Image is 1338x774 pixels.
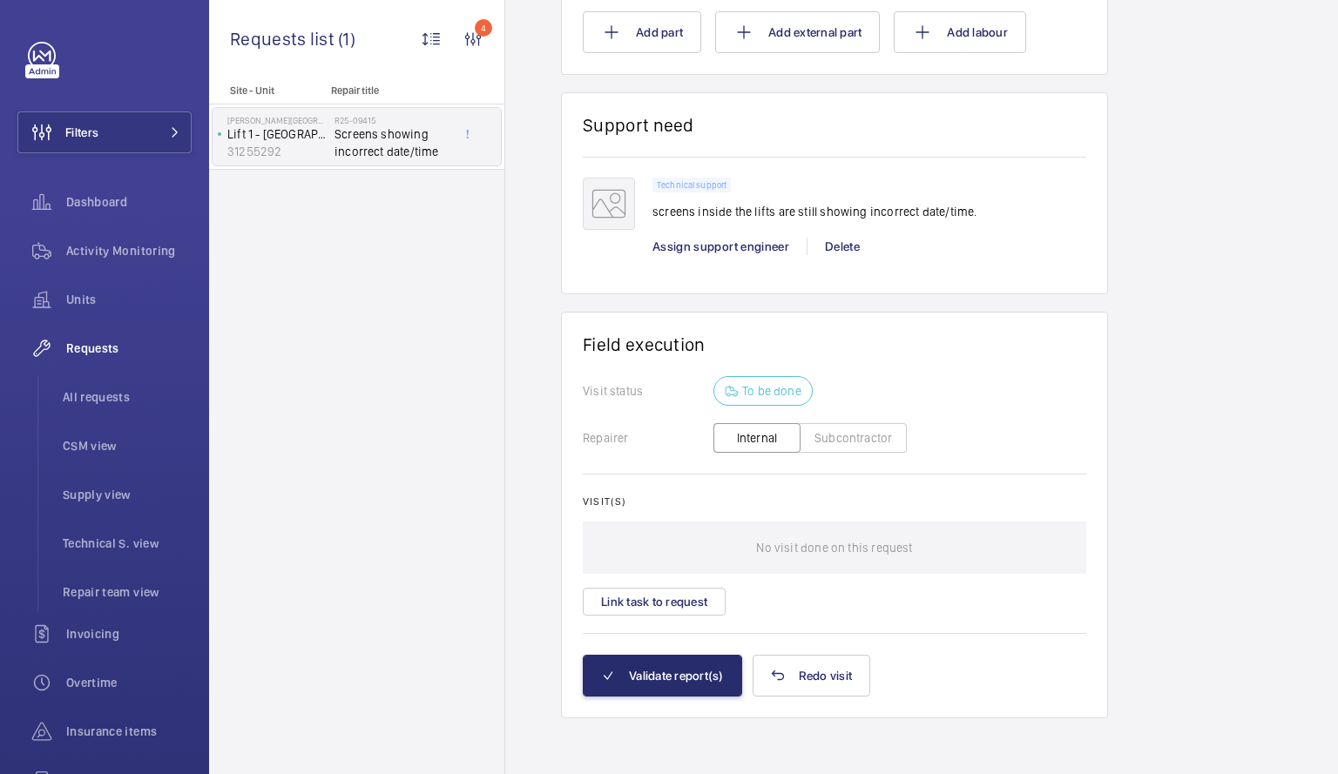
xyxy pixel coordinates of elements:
p: screens inside the lifts are still showing incorrect date/time. [652,203,976,220]
h2: Visit(s) [583,495,1086,508]
p: Repair title [331,84,446,97]
span: Activity Monitoring [66,242,192,259]
span: Assign support engineer [652,239,789,253]
button: Add part [583,11,701,53]
span: Insurance items [66,723,192,740]
span: Supply view [63,486,192,503]
span: Repair team view [63,583,192,601]
p: Lift 1 - [GEOGRAPHIC_DATA] [227,125,328,143]
span: Requests [66,340,192,357]
span: Screens showing incorrect date/time [334,125,449,160]
span: Overtime [66,674,192,691]
button: Link task to request [583,588,726,616]
button: Add labour [894,11,1026,53]
h1: Field execution [583,333,1086,355]
button: Add external part [715,11,880,53]
p: Technical support [657,182,726,188]
span: Technical S. view [63,535,192,552]
div: Delete [807,238,877,255]
span: Requests list [230,28,338,50]
p: Site - Unit [209,84,324,97]
button: Validate report(s) [583,655,742,697]
span: All requests [63,388,192,406]
span: Dashboard [66,193,192,211]
button: Filters [17,111,192,153]
button: Internal [713,423,801,453]
button: Redo visit [753,655,871,697]
span: Invoicing [66,625,192,643]
button: Subcontractor [800,423,907,453]
span: CSM view [63,437,192,454]
p: [PERSON_NAME][GEOGRAPHIC_DATA] [227,115,328,125]
h1: Support need [583,114,694,136]
p: 31255292 [227,143,328,160]
h2: R25-09415 [334,115,449,125]
p: To be done [742,382,801,400]
p: No visit done on this request [756,522,912,574]
span: Filters [65,124,98,141]
span: Units [66,291,192,308]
